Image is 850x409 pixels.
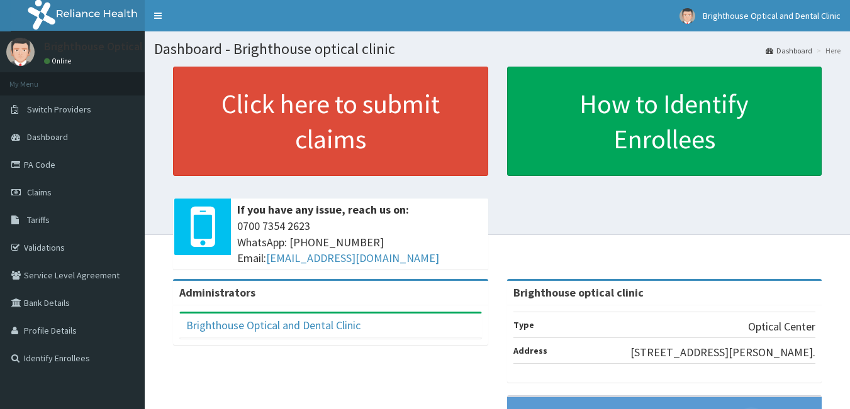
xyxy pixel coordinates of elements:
b: Address [513,345,547,356]
span: Brighthouse Optical and Dental Clinic [703,10,841,21]
a: Dashboard [766,45,812,56]
img: User Image [6,38,35,66]
li: Here [814,45,841,56]
b: Administrators [179,285,255,300]
a: Brighthouse Optical and Dental Clinic [186,318,361,332]
b: Type [513,319,534,330]
a: [EMAIL_ADDRESS][DOMAIN_NAME] [266,251,439,265]
a: How to Identify Enrollees [507,67,822,176]
p: [STREET_ADDRESS][PERSON_NAME]. [630,344,815,361]
span: Dashboard [27,131,68,143]
a: Online [44,57,74,65]
span: Tariffs [27,214,50,226]
span: Switch Providers [27,104,91,115]
a: Click here to submit claims [173,67,488,176]
span: Claims [27,187,52,198]
img: User Image [679,8,695,24]
strong: Brighthouse optical clinic [513,285,644,300]
span: 0700 7354 2623 WhatsApp: [PHONE_NUMBER] Email: [237,218,482,266]
p: Optical Center [748,319,815,335]
h1: Dashboard - Brighthouse optical clinic [154,41,841,57]
b: If you have any issue, reach us on: [237,202,409,217]
p: Brighthouse Optical and Dental Clinic [44,41,228,52]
